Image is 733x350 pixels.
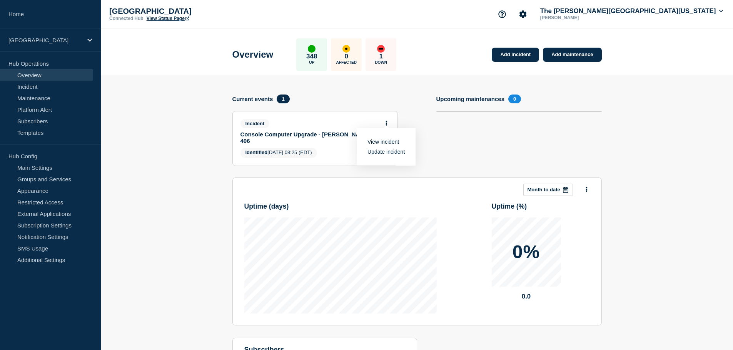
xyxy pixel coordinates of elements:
[240,119,270,128] span: Incident
[306,53,317,60] p: 348
[377,45,385,53] div: down
[345,53,348,60] p: 0
[309,60,314,65] p: Up
[232,49,274,60] h1: Overview
[515,6,531,22] button: Account settings
[539,15,619,20] p: [PERSON_NAME]
[147,16,189,21] a: View Status Page
[528,187,560,192] p: Month to date
[539,7,725,15] button: The [PERSON_NAME][GEOGRAPHIC_DATA][US_STATE]
[240,148,317,158] span: [DATE] 08:25 (EDT)
[367,139,399,145] a: View incident
[375,60,387,65] p: Down
[492,202,590,211] h3: Uptime ( % )
[342,45,350,53] div: affected
[523,184,573,196] button: Month to date
[245,149,268,155] span: Identified
[508,95,521,103] span: 0
[8,37,82,43] p: [GEOGRAPHIC_DATA]
[336,60,357,65] p: Affected
[367,149,405,155] a: Update incident
[543,48,601,62] a: Add maintenance
[379,53,383,60] p: 1
[308,45,316,53] div: up
[494,6,510,22] button: Support
[244,202,437,211] h3: Uptime ( days )
[492,48,539,62] a: Add incident
[277,95,289,103] span: 1
[109,7,263,16] p: [GEOGRAPHIC_DATA]
[232,96,273,102] h4: Current events
[240,131,379,144] a: Console Computer Upgrade - [PERSON_NAME] 406
[492,293,561,300] p: 0.0
[109,16,144,21] p: Connected Hub
[436,96,505,102] h4: Upcoming maintenances
[513,243,540,261] p: 0%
